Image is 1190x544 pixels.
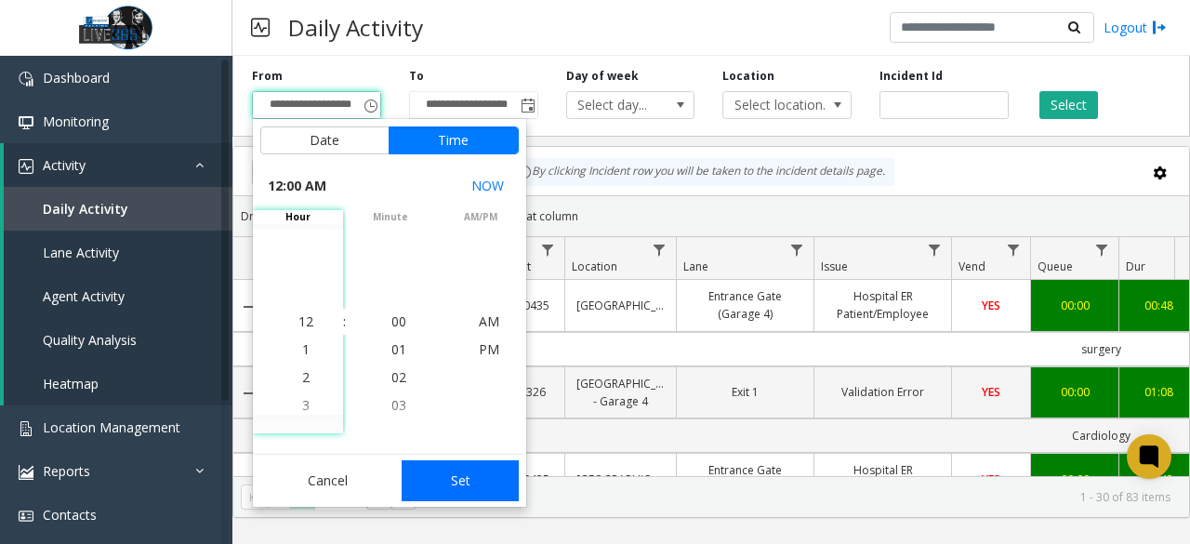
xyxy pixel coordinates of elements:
[566,68,639,85] label: Day of week
[963,297,1019,314] a: YES
[688,287,802,323] a: Entrance Gate (Garage 4)
[826,287,940,323] a: Hospital ER Patient/Employee
[279,5,432,50] h3: Daily Activity
[4,231,232,274] a: Lane Activity
[233,299,263,314] a: Collapse Details
[252,68,283,85] label: From
[233,473,263,488] a: Collapse Details
[19,72,33,86] img: 'icon'
[391,312,406,330] span: 00
[343,312,346,331] div: :
[4,362,232,405] a: Heatmap
[1039,91,1098,119] button: Select
[963,383,1019,401] a: YES
[19,509,33,524] img: 'icon'
[233,386,263,401] a: Collapse Details
[982,471,1000,487] span: YES
[43,418,180,436] span: Location Management
[402,460,519,501] button: Set
[360,92,380,118] span: Toggle popup
[298,312,313,330] span: 12
[391,396,406,414] span: 03
[576,297,665,314] a: [GEOGRAPHIC_DATA]
[43,200,128,218] span: Daily Activity
[43,156,86,174] span: Activity
[43,462,90,480] span: Reports
[4,274,232,318] a: Agent Activity
[1104,18,1167,37] a: Logout
[4,318,232,362] a: Quality Analysis
[1001,237,1026,262] a: Vend Filter Menu
[43,506,97,524] span: Contacts
[389,126,519,154] button: Time tab
[519,383,553,401] a: 326
[1038,259,1073,274] span: Queue
[436,210,526,224] span: AM/PM
[428,489,1170,505] kendo-pager-info: 1 - 30 of 83 items
[576,471,665,488] a: [GEOGRAPHIC_DATA]
[19,115,33,130] img: 'icon'
[683,259,708,274] span: Lane
[43,331,137,349] span: Quality Analysis
[688,461,802,497] a: Entrance Gate (Garage 4)
[959,259,985,274] span: Vend
[1152,18,1167,37] img: logout
[1042,383,1107,401] a: 00:00
[233,200,1189,232] div: Drag a column header and drop it here to group by that column
[253,210,343,224] span: hour
[43,375,99,392] span: Heatmap
[535,237,561,262] a: Lot Filter Menu
[519,297,553,314] a: 0435
[1130,471,1186,488] a: 00:43
[517,92,537,118] span: Toggle popup
[19,465,33,480] img: 'icon'
[826,383,940,401] a: Validation Error
[4,187,232,231] a: Daily Activity
[19,421,33,436] img: 'icon'
[1126,259,1145,274] span: Dur
[302,396,310,414] span: 3
[391,340,406,358] span: 01
[4,143,232,187] a: Activity
[647,237,672,262] a: Location Filter Menu
[567,92,668,118] span: Select day...
[391,368,406,386] span: 02
[982,384,1000,400] span: YES
[251,5,270,50] img: pageIcon
[982,298,1000,313] span: YES
[1130,297,1186,314] a: 00:48
[1130,383,1186,401] a: 01:08
[922,237,947,262] a: Issue Filter Menu
[43,69,110,86] span: Dashboard
[346,210,436,224] span: minute
[576,375,665,410] a: [GEOGRAPHIC_DATA] - Garage 4
[879,68,943,85] label: Incident Id
[43,244,119,261] span: Lane Activity
[508,158,894,186] div: By clicking Incident row you will be taken to the incident details page.
[302,368,310,386] span: 2
[409,68,424,85] label: To
[479,312,499,330] span: AM
[233,237,1189,476] div: Data table
[43,113,109,130] span: Monitoring
[821,259,848,274] span: Issue
[572,259,617,274] span: Location
[268,173,326,199] span: 12:00 AM
[785,237,810,262] a: Lane Filter Menu
[722,68,774,85] label: Location
[260,460,397,501] button: Cancel
[1090,237,1115,262] a: Queue Filter Menu
[19,159,33,174] img: 'icon'
[723,92,825,118] span: Select location...
[1042,297,1107,314] a: 00:00
[826,461,940,497] a: Hospital ER Patient/Employee
[1042,471,1107,488] a: 00:00
[963,471,1019,488] a: YES
[302,340,310,358] span: 1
